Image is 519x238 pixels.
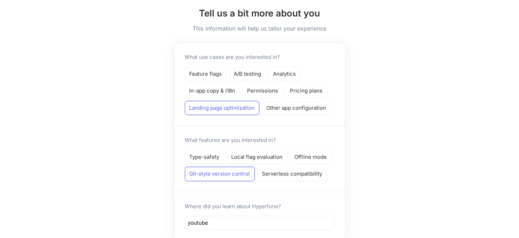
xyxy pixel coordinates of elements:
p: Other app configuration [267,104,326,112]
h1: Tell us a bit more about you [174,6,345,20]
p: What features are you interested in? [185,136,276,144]
p: A/B testing [234,70,261,78]
p: Feature flags [189,70,222,78]
p: What use cases are you interested in? [185,53,280,61]
p: Landing page optimization [189,104,255,112]
p: Type-safety [189,153,220,161]
p: In-app copy & i18n [189,87,235,95]
h5: This information will help us tailor your experience [174,24,345,33]
p: Offline mode [295,153,327,161]
p: Git-style version control [189,170,250,178]
p: Permissions [247,87,278,95]
input: e.g. Google [188,219,331,227]
p: Pricing plans [290,87,323,95]
p: Local flag evaluation [232,153,283,161]
p: Serverless compatibility [262,170,322,178]
p: Where did you learn about Hypertune? [185,203,334,211]
p: Analytics [273,70,296,78]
